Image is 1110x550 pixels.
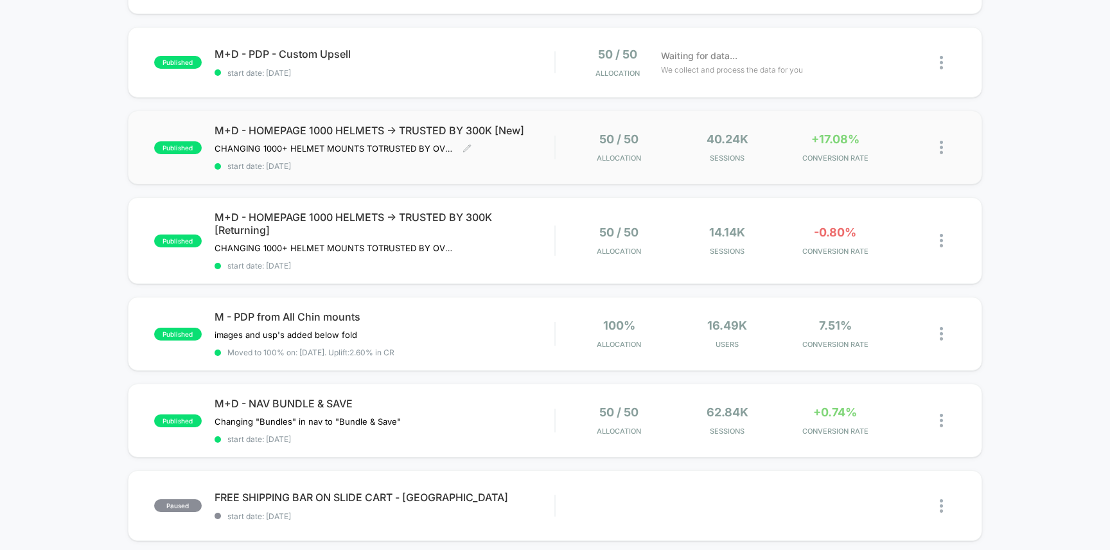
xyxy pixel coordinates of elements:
span: published [154,414,202,427]
span: 7.51% [819,319,852,332]
span: CHANGING 1000+ HELMET MOUNTS TOTRUSTED BY OVER 300,000 RIDERS ON HOMEPAGE DESKTOP AND MOBILERETUR... [215,243,453,253]
span: start date: [DATE] [215,261,555,271]
span: Sessions [676,247,778,256]
span: +0.74% [813,405,857,419]
span: We collect and process the data for you [661,64,803,76]
span: M+D - HOMEPAGE 1000 HELMETS -> TRUSTED BY 300K [New] [215,124,555,137]
span: Allocation [597,340,641,349]
span: Allocation [597,247,641,256]
span: published [154,56,202,69]
span: Allocation [595,69,640,78]
span: CONVERSION RATE [784,247,886,256]
span: start date: [DATE] [215,161,555,171]
span: M+D - NAV BUNDLE & SAVE [215,397,555,410]
span: CONVERSION RATE [784,154,886,163]
span: published [154,328,202,341]
span: 40.24k [707,132,748,146]
img: close [940,414,943,427]
span: FREE SHIPPING BAR ON SLIDE CART - [GEOGRAPHIC_DATA] [215,491,555,504]
span: start date: [DATE] [215,511,555,521]
img: close [940,499,943,513]
span: +17.08% [811,132,859,146]
span: Waiting for data... [661,49,737,63]
span: Sessions [676,427,778,436]
span: Allocation [597,427,641,436]
span: CHANGING 1000+ HELMET MOUNTS TOTRUSTED BY OVER 300,000 RIDERS ON HOMEPAGE DESKTOP AND MOBILE [215,143,453,154]
span: M - PDP from All Chin mounts [215,310,555,323]
span: 14.14k [709,226,745,239]
span: M+D - HOMEPAGE 1000 HELMETS -> TRUSTED BY 300K [Returning] [215,211,555,236]
img: close [940,327,943,341]
span: 50 / 50 [599,132,639,146]
span: Allocation [597,154,641,163]
span: CONVERSION RATE [784,427,886,436]
span: paused [154,499,202,512]
span: Users [676,340,778,349]
span: Changing "Bundles" in nav to "Bundle & Save" [215,416,401,427]
span: start date: [DATE] [215,434,555,444]
span: M+D - PDP - Custom Upsell [215,48,555,60]
img: close [940,141,943,154]
span: Moved to 100% on: [DATE] . Uplift: 2.60% in CR [227,348,394,357]
span: images and usp's added below fold [215,330,357,340]
span: CONVERSION RATE [784,340,886,349]
span: -0.80% [814,226,856,239]
span: 50 / 50 [599,405,639,419]
span: 100% [603,319,635,332]
img: close [940,56,943,69]
span: 16.49k [707,319,747,332]
img: close [940,234,943,247]
span: 50 / 50 [599,226,639,239]
span: published [154,141,202,154]
span: 62.84k [707,405,748,419]
span: published [154,235,202,247]
span: start date: [DATE] [215,68,555,78]
span: Sessions [676,154,778,163]
span: 50 / 50 [598,48,637,61]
